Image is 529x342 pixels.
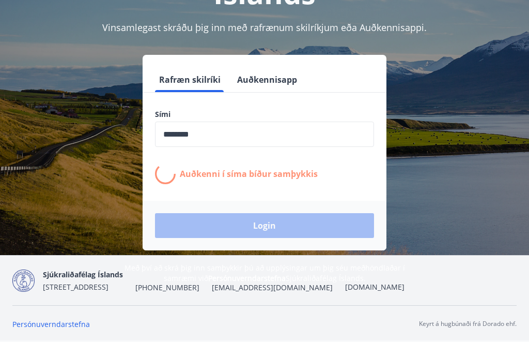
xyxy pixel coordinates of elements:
[212,282,333,293] span: [EMAIL_ADDRESS][DOMAIN_NAME]
[43,282,108,292] span: [STREET_ADDRESS]
[345,282,404,292] a: [DOMAIN_NAME]
[12,270,35,292] img: d7T4au2pYIU9thVz4WmmUT9xvMNnFvdnscGDOPEg.png
[43,270,123,279] span: Sjúkraliðafélag Íslands
[419,319,517,329] p: Keyrt á hugbúnaði frá Dorado ehf.
[102,21,427,34] span: Vinsamlegast skráðu þig inn með rafrænum skilríkjum eða Auðkennisappi.
[233,67,301,92] button: Auðkennisapp
[12,319,90,329] a: Persónuverndarstefna
[155,109,374,120] label: Sími
[180,168,318,180] p: Auðkenni í síma bíður samþykkis
[155,67,225,92] button: Rafræn skilríki
[125,263,405,283] span: Með því að skrá þig inn samþykkir þú að upplýsingar um þig séu meðhöndlaðar í samræmi við Sjúkral...
[135,282,199,293] span: [PHONE_NUMBER]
